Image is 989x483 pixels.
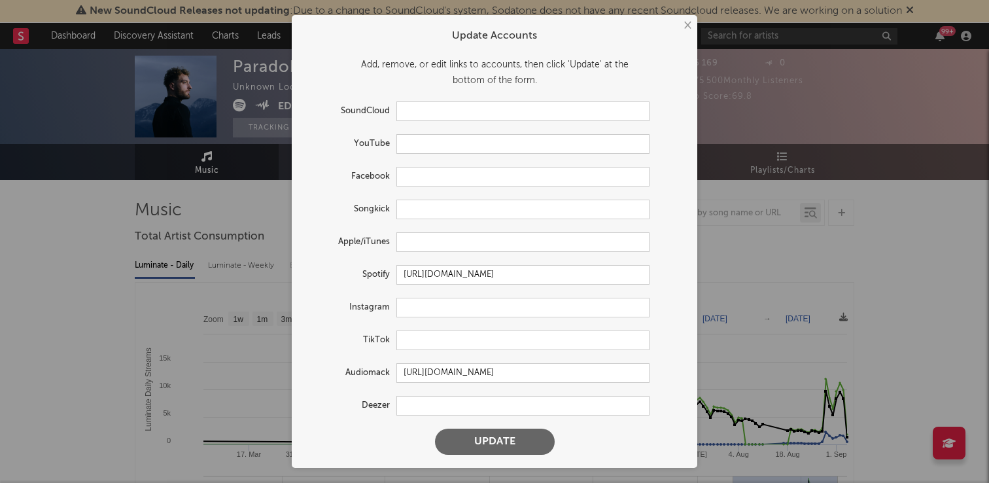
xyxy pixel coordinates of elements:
[305,202,396,217] label: Songkick
[305,57,684,88] div: Add, remove, or edit links to accounts, then click 'Update' at the bottom of the form.
[305,398,396,414] label: Deezer
[305,332,396,348] label: TikTok
[305,28,684,44] div: Update Accounts
[305,267,396,283] label: Spotify
[680,18,694,33] button: ×
[435,429,555,455] button: Update
[305,103,396,119] label: SoundCloud
[305,300,396,315] label: Instagram
[305,169,396,185] label: Facebook
[305,234,396,250] label: Apple/iTunes
[305,136,396,152] label: YouTube
[305,365,396,381] label: Audiomack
